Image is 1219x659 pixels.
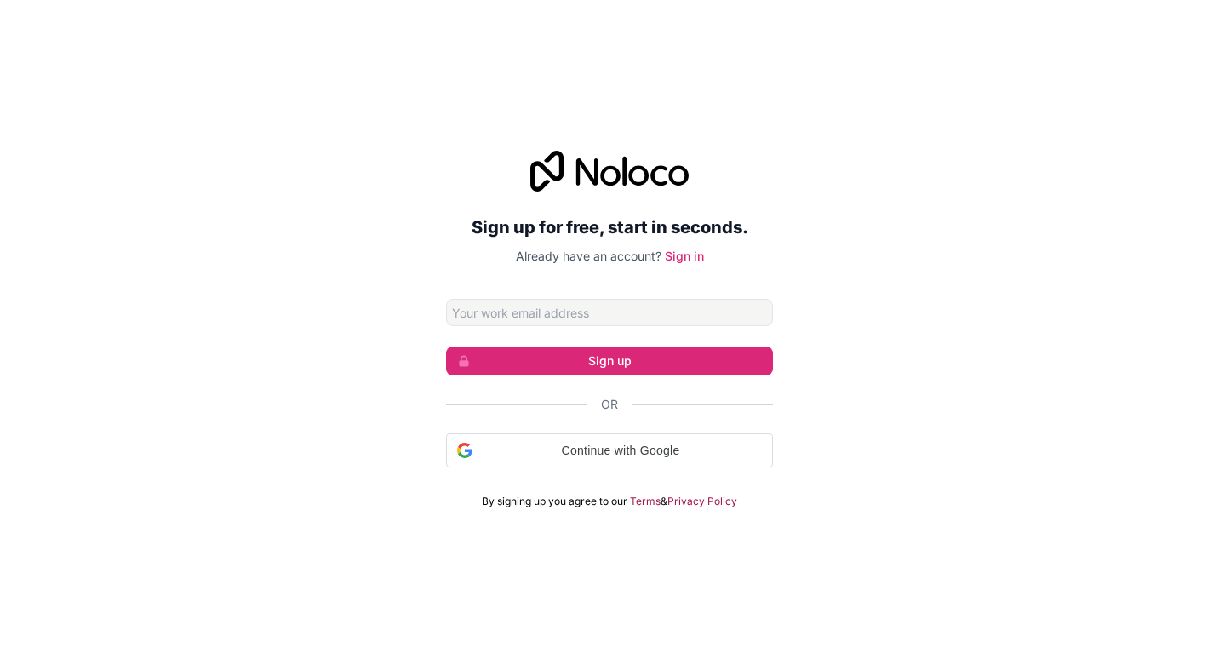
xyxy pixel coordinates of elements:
[601,396,618,413] span: Or
[446,212,773,243] h2: Sign up for free, start in seconds.
[667,495,737,508] a: Privacy Policy
[665,249,704,263] a: Sign in
[446,433,773,467] div: Continue with Google
[516,249,661,263] span: Already have an account?
[479,442,762,460] span: Continue with Google
[630,495,661,508] a: Terms
[482,495,627,508] span: By signing up you agree to our
[446,347,773,375] button: Sign up
[878,531,1219,650] iframe: Intercom notifications message
[446,299,773,326] input: Email address
[661,495,667,508] span: &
